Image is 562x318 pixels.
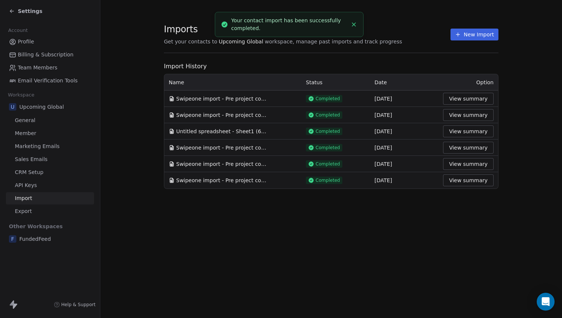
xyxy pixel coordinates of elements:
div: [DATE] [375,128,435,135]
span: Import History [164,62,498,71]
span: Import [15,194,32,202]
span: Swipeone import - Pre project completion - FW_Live-Sim-Webinar-25 Sept'25 -[GEOGRAPHIC_DATA] [GEO... [176,95,269,102]
span: Export [15,207,32,215]
a: Settings [9,7,42,15]
button: View summary [443,142,494,154]
span: Settings [18,7,42,15]
button: New Import [450,29,498,40]
button: View summary [443,125,494,137]
span: Marketing Emails [15,142,59,150]
span: Completed [316,177,340,183]
div: [DATE] [375,95,435,102]
span: Completed [316,145,340,151]
a: Email Verification Tools [6,75,94,87]
span: Team Members [18,64,57,72]
span: Member [15,130,36,137]
span: Date [375,79,387,85]
span: Untitled spreadsheet - Sheet1 (62).csv [176,128,269,135]
button: View summary [443,109,494,121]
span: API Keys [15,181,37,189]
span: FundedFeed [19,235,51,243]
span: Other Workspaces [6,220,66,232]
span: Upcoming Global [219,38,264,45]
a: Profile [6,36,94,48]
span: F [9,235,16,243]
span: Account [5,25,31,36]
span: Name [169,79,184,86]
div: [DATE] [375,111,435,119]
button: Close toast [349,20,359,29]
span: Imports [164,24,402,35]
a: CRM Setup [6,166,94,178]
span: Swipeone import - Pre project completion - FW_Live-Webinar_EU_28thAugust'25 - Batch 2.csv [176,160,269,168]
a: API Keys [6,179,94,191]
div: Your contact import has been successfully completed. [231,17,348,32]
span: Workspace [5,89,38,101]
span: General [15,117,35,124]
span: U [9,103,16,111]
span: workspace, manage past imports and track progress [265,38,402,45]
span: Get your contacts to [164,38,217,45]
div: [DATE] [375,177,435,184]
a: General [6,114,94,127]
span: Completed [316,112,340,118]
span: Status [306,79,323,85]
span: Email Verification Tools [18,77,78,85]
button: View summary [443,158,494,170]
a: Marketing Emails [6,140,94,153]
div: Open Intercom Messenger [537,293,555,311]
a: Help & Support [54,302,96,308]
span: Swipeone import - Pre project completion - FW_Live-Sim-Webinar-18 Sept-[GEOGRAPHIC_DATA] - Batch ... [176,144,269,151]
a: Team Members [6,62,94,74]
span: Completed [316,128,340,134]
a: Export [6,205,94,217]
span: Profile [18,38,34,46]
span: CRM Setup [15,168,43,176]
a: Billing & Subscription [6,49,94,61]
span: Help & Support [61,302,96,308]
span: Option [476,79,494,85]
div: [DATE] [375,160,435,168]
a: Sales Emails [6,153,94,165]
span: Upcoming Global [19,103,64,111]
span: Swipeone import - Pre project completion - FW_Live-Sim-Webinar-25 Sept'25 -[GEOGRAPHIC_DATA] [GEO... [176,111,269,119]
div: [DATE] [375,144,435,151]
span: Swipeone import - Pre project completion - FW_Live-Webinar_EU_28thAugust'25.csv [176,177,269,184]
span: Completed [316,96,340,102]
span: Completed [316,161,340,167]
a: Import [6,192,94,204]
button: View summary [443,93,494,105]
span: Sales Emails [15,155,48,163]
button: View summary [443,174,494,186]
span: Billing & Subscription [18,51,74,59]
a: Member [6,127,94,140]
